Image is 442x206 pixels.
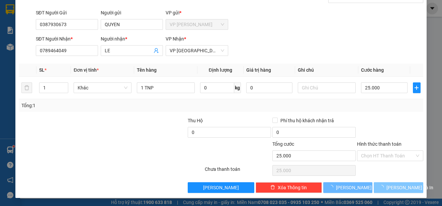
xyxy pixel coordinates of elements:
div: SĐT Người Gửi [36,9,98,16]
div: 0398870887 [65,30,133,39]
button: plus [413,82,421,93]
span: Khác [78,83,127,93]
div: PHUONG [65,22,133,30]
span: Nhận: [65,6,80,13]
button: [PERSON_NAME] và In [374,182,423,193]
label: Hình thức thanh toán [357,141,402,147]
span: Giá trị hàng [246,67,271,73]
div: Người gửi [101,9,163,16]
button: deleteXóa Thông tin [256,182,322,193]
span: Định lượng [209,67,232,73]
span: Thu Hộ [188,118,203,123]
span: Phí thu hộ khách nhận trả [278,117,337,124]
div: VP [GEOGRAPHIC_DATA] [65,6,133,22]
span: Tên hàng [137,67,157,73]
span: Xóa Thông tin [278,184,307,191]
span: loading [379,185,386,190]
button: [PERSON_NAME] [323,182,373,193]
div: Người nhận [101,35,163,43]
span: Cước hàng [361,67,384,73]
div: 0388499978 [6,30,60,39]
div: 30.000 [64,43,134,53]
span: SL [39,67,45,73]
th: Ghi chú [295,64,358,77]
span: plus [413,85,420,90]
div: VP gửi [166,9,228,16]
input: Ghi Chú [298,82,356,93]
input: 0 [246,82,293,93]
div: Tổng: 1 [21,102,171,109]
span: VP Cao Tốc [170,19,224,29]
div: Chưa thanh toán [204,165,272,177]
span: kg [234,82,241,93]
span: user-add [154,48,159,53]
span: delete [270,185,275,190]
span: Đơn vị tính [74,67,99,73]
span: Gửi: [6,6,16,13]
span: [PERSON_NAME] [336,184,372,191]
span: [PERSON_NAME] [203,184,239,191]
span: Tổng cước [272,141,294,147]
div: NHA [6,22,60,30]
span: [PERSON_NAME] và In [386,184,433,191]
span: loading [329,185,336,190]
span: VP Nhận [166,36,184,42]
span: Chưa cước : [64,45,94,52]
div: SĐT Người Nhận [36,35,98,43]
input: VD: Bàn, Ghế [137,82,195,93]
button: delete [21,82,32,93]
div: VP [PERSON_NAME] [6,6,60,22]
button: [PERSON_NAME] [188,182,254,193]
span: VP Sài Gòn [170,46,224,56]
